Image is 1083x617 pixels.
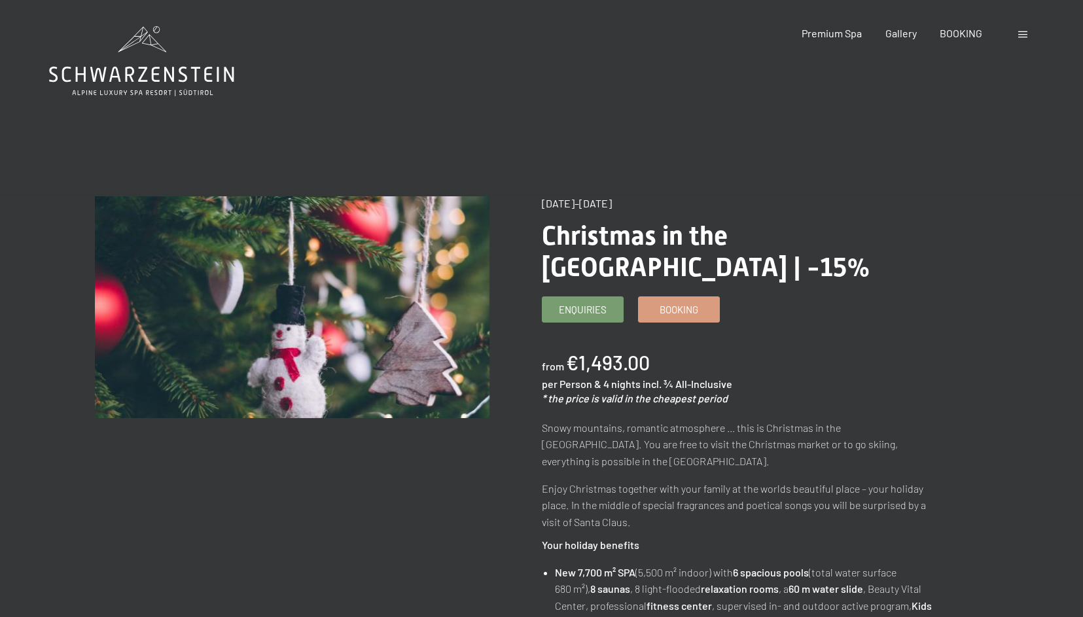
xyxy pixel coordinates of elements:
a: Gallery [885,27,917,39]
a: Enquiries [542,297,623,322]
a: BOOKING [940,27,982,39]
span: [DATE]–[DATE] [542,197,612,209]
strong: 8 saunas [590,582,630,595]
p: Enjoy Christmas together with your family at the worlds beautiful place – your holiday place. In ... [542,480,936,531]
span: Enquiries [559,303,607,317]
strong: 6 spacious pools [733,566,809,578]
span: per Person & [542,378,601,390]
span: incl. ¾ All-Inclusive [643,378,732,390]
p: Snowy mountains, romantic atmosphere … this is Christmas in the [GEOGRAPHIC_DATA]. You are free t... [542,419,936,470]
strong: relaxation rooms [701,582,779,595]
span: from [542,360,564,372]
span: 4 nights [603,378,641,390]
strong: New 7,700 m² SPA [555,566,635,578]
b: €1,493.00 [566,351,650,374]
span: Christmas in the [GEOGRAPHIC_DATA] | -15% [542,220,870,283]
em: * the price is valid in the cheapest period [542,392,728,404]
a: Booking [639,297,719,322]
strong: Your holiday benefits [542,538,639,551]
span: Booking [660,303,698,317]
a: Premium Spa [802,27,862,39]
strong: 60 m water slide [789,582,863,595]
strong: fitness center [647,599,712,612]
img: Christmas in the Alps | -15% [95,196,489,418]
